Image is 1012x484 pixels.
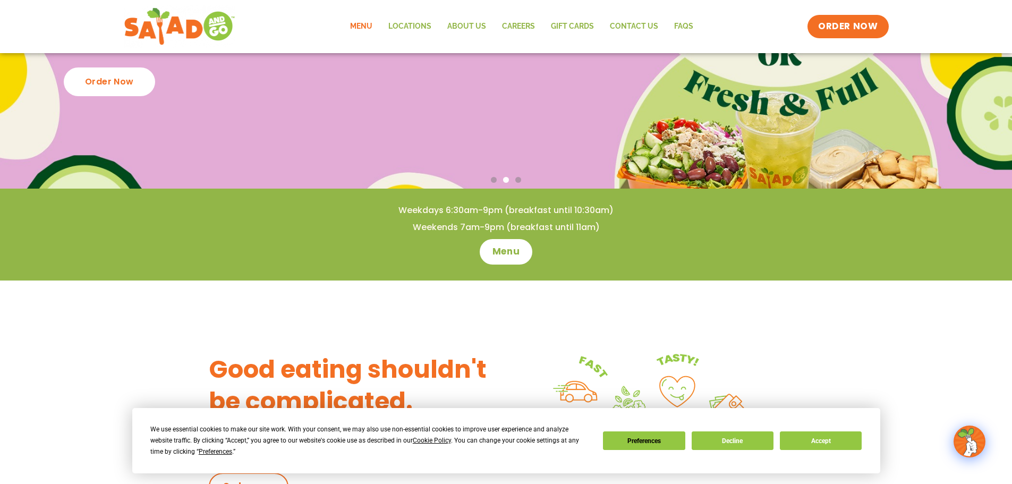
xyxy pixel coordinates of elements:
a: FAQs [666,14,701,39]
span: Preferences [199,448,232,455]
span: ORDER NOW [818,20,878,33]
div: Cookie Consent Prompt [132,408,880,473]
a: ORDER NOW [807,15,888,38]
span: Menu [492,245,520,258]
div: Order Now [64,67,155,96]
h3: Good eating shouldn't be complicated. [209,354,506,418]
nav: Menu [342,14,701,39]
h4: Weekends 7am-9pm (breakfast until 11am) [21,222,991,233]
a: Locations [380,14,439,39]
img: new-SAG-logo-768×292 [124,5,236,48]
span: Go to slide 2 [503,177,509,183]
a: Contact Us [602,14,666,39]
button: Preferences [603,431,685,450]
div: We use essential cookies to make our site work. With your consent, we may also use non-essential ... [150,424,590,457]
a: About Us [439,14,494,39]
img: wpChatIcon [955,427,984,456]
h4: Weekdays 6:30am-9pm (breakfast until 10:30am) [21,205,991,216]
a: Menu [342,14,380,39]
span: Cookie Policy [413,437,451,444]
a: Careers [494,14,543,39]
button: Accept [780,431,862,450]
button: Decline [692,431,773,450]
a: GIFT CARDS [543,14,602,39]
span: Go to slide 1 [491,177,497,183]
span: Go to slide 3 [515,177,521,183]
a: Menu [480,239,532,265]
